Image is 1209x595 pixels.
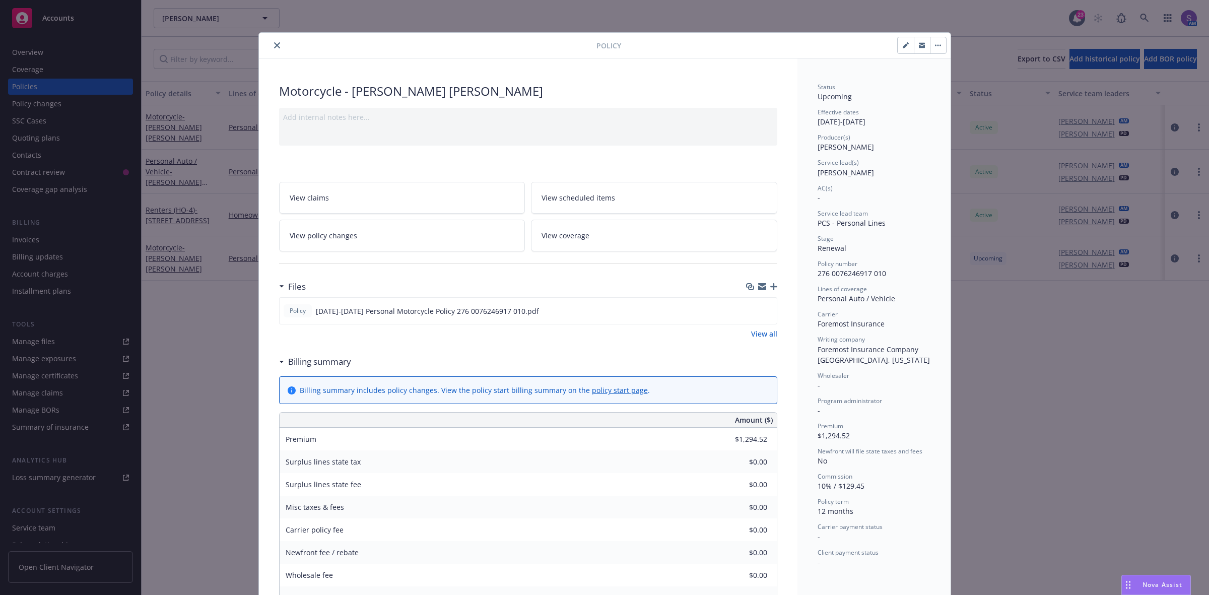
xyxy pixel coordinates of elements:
[592,385,648,395] a: policy start page
[818,396,882,405] span: Program administrator
[818,497,849,506] span: Policy term
[818,371,849,380] span: Wholesaler
[818,259,857,268] span: Policy number
[708,568,773,583] input: 0.00
[818,422,843,430] span: Premium
[818,310,838,318] span: Carrier
[818,522,883,531] span: Carrier payment status
[531,182,777,214] a: View scheduled items
[818,158,859,167] span: Service lead(s)
[818,472,852,481] span: Commission
[286,457,361,467] span: Surplus lines state tax
[531,220,777,251] a: View coverage
[286,502,344,512] span: Misc taxes & fees
[818,108,859,116] span: Effective dates
[735,415,773,425] span: Amount ($)
[818,456,827,466] span: No
[708,545,773,560] input: 0.00
[290,230,357,241] span: View policy changes
[764,306,773,316] button: preview file
[818,481,864,491] span: 10% / $129.45
[818,234,834,243] span: Stage
[286,525,344,535] span: Carrier policy fee
[818,406,820,415] span: -
[708,432,773,447] input: 0.00
[708,477,773,492] input: 0.00
[290,192,329,203] span: View claims
[818,92,852,101] span: Upcoming
[818,285,867,293] span: Lines of coverage
[279,355,351,368] div: Billing summary
[1121,575,1191,595] button: Nova Assist
[1122,575,1134,594] div: Drag to move
[818,218,886,228] span: PCS - Personal Lines
[818,269,886,278] span: 276 0076246917 010
[818,532,820,542] span: -
[818,447,922,455] span: Newfront will file state taxes and fees
[542,192,615,203] span: View scheduled items
[818,548,879,557] span: Client payment status
[286,570,333,580] span: Wholesale fee
[818,209,868,218] span: Service lead team
[818,335,865,344] span: Writing company
[818,108,930,127] div: [DATE] - [DATE]
[818,243,846,253] span: Renewal
[708,500,773,515] input: 0.00
[286,434,316,444] span: Premium
[288,280,306,293] h3: Files
[818,294,895,303] span: Personal Auto / Vehicle
[818,431,850,440] span: $1,294.52
[279,220,525,251] a: View policy changes
[818,193,820,203] span: -
[818,557,820,567] span: -
[279,83,777,100] div: Motorcycle - [PERSON_NAME] [PERSON_NAME]
[286,480,361,489] span: Surplus lines state fee
[271,39,283,51] button: close
[818,345,930,365] span: Foremost Insurance Company [GEOGRAPHIC_DATA], [US_STATE]
[542,230,589,241] span: View coverage
[596,40,621,51] span: Policy
[818,184,833,192] span: AC(s)
[818,319,885,328] span: Foremost Insurance
[818,142,874,152] span: [PERSON_NAME]
[288,355,351,368] h3: Billing summary
[279,182,525,214] a: View claims
[288,306,308,315] span: Policy
[818,133,850,142] span: Producer(s)
[286,548,359,557] span: Newfront fee / rebate
[818,380,820,390] span: -
[708,454,773,470] input: 0.00
[316,306,539,316] span: [DATE]-[DATE] Personal Motorcycle Policy 276 0076246917 010.pdf
[1143,580,1182,589] span: Nova Assist
[283,112,773,122] div: Add internal notes here...
[708,522,773,538] input: 0.00
[748,306,756,316] button: download file
[818,506,853,516] span: 12 months
[818,83,835,91] span: Status
[279,280,306,293] div: Files
[300,385,650,395] div: Billing summary includes policy changes. View the policy start billing summary on the .
[818,168,874,177] span: [PERSON_NAME]
[751,328,777,339] a: View all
